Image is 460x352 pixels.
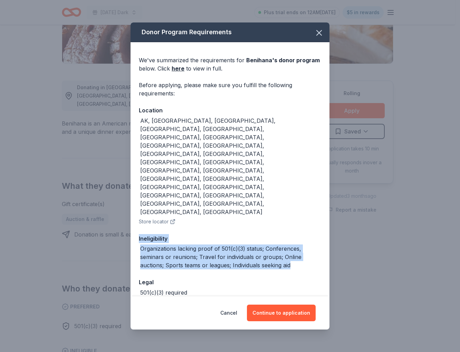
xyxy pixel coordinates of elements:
div: Legal [139,278,321,287]
div: AK, [GEOGRAPHIC_DATA], [GEOGRAPHIC_DATA], [GEOGRAPHIC_DATA], [GEOGRAPHIC_DATA], [GEOGRAPHIC_DATA]... [140,117,321,216]
button: Cancel [220,305,237,321]
div: Before applying, please make sure you fulfill the following requirements: [139,81,321,98]
div: Ineligibility [139,234,321,243]
div: Location [139,106,321,115]
button: Continue to application [247,305,316,321]
span: Benihana 's donor program [246,57,320,64]
div: 501(c)(3) required [140,288,187,297]
a: here [172,64,184,73]
div: Donor Program Requirements [131,22,329,42]
button: Store locator [139,217,175,226]
div: We've summarized the requirements for below. Click to view in full. [139,56,321,73]
div: Organizations lacking proof of 501(c)(3) status; Conferences, seminars or reunions; Travel for in... [140,244,321,269]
